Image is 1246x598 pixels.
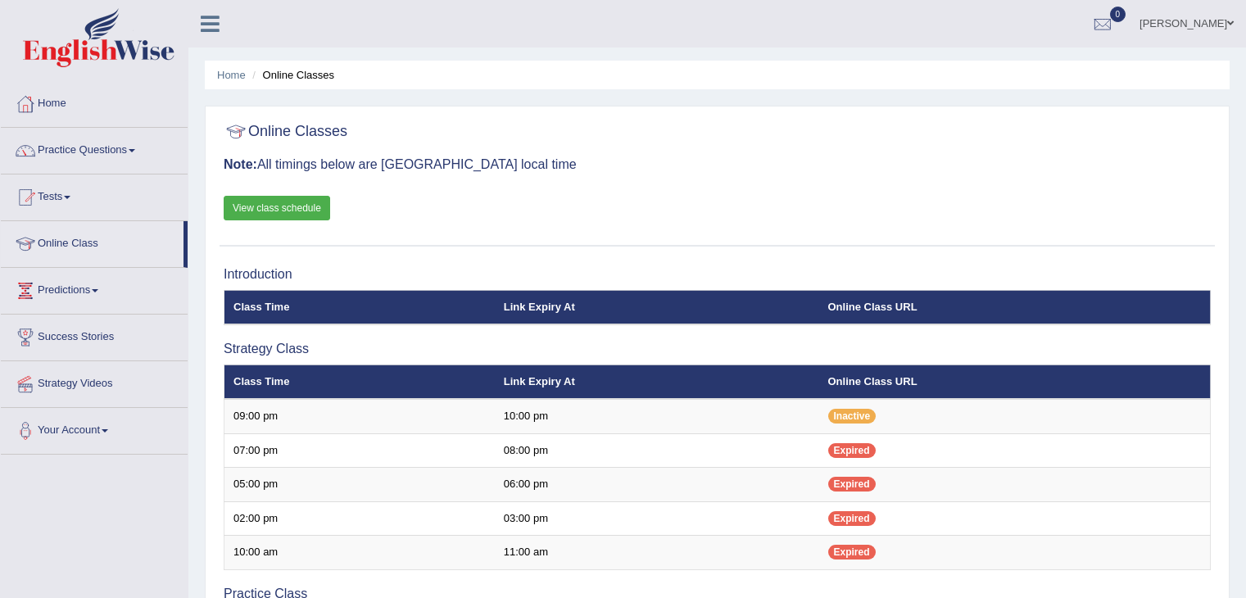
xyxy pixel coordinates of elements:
[224,468,495,502] td: 05:00 pm
[224,157,257,171] b: Note:
[1,128,188,169] a: Practice Questions
[1,361,188,402] a: Strategy Videos
[224,433,495,468] td: 07:00 pm
[224,536,495,570] td: 10:00 am
[495,365,819,399] th: Link Expiry At
[819,290,1211,324] th: Online Class URL
[1,81,188,122] a: Home
[224,501,495,536] td: 02:00 pm
[217,69,246,81] a: Home
[828,545,876,559] span: Expired
[224,342,1211,356] h3: Strategy Class
[1,174,188,215] a: Tests
[224,267,1211,282] h3: Introduction
[828,409,877,424] span: Inactive
[495,433,819,468] td: 08:00 pm
[828,511,876,526] span: Expired
[819,365,1211,399] th: Online Class URL
[1,268,188,309] a: Predictions
[1,315,188,356] a: Success Stories
[828,477,876,492] span: Expired
[495,290,819,324] th: Link Expiry At
[248,67,334,83] li: Online Classes
[224,290,495,324] th: Class Time
[495,536,819,570] td: 11:00 am
[828,443,876,458] span: Expired
[495,399,819,433] td: 10:00 pm
[224,157,1211,172] h3: All timings below are [GEOGRAPHIC_DATA] local time
[1110,7,1126,22] span: 0
[1,221,184,262] a: Online Class
[224,120,347,144] h2: Online Classes
[495,501,819,536] td: 03:00 pm
[224,196,330,220] a: View class schedule
[224,399,495,433] td: 09:00 pm
[224,365,495,399] th: Class Time
[495,468,819,502] td: 06:00 pm
[1,408,188,449] a: Your Account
